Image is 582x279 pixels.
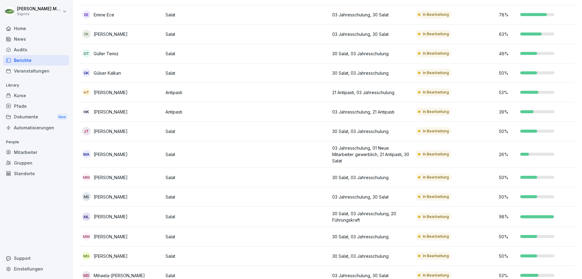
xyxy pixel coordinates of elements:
[499,109,517,115] p: 39 %
[94,12,114,18] p: Emine Ece
[423,70,449,76] p: In Bearbeitung
[3,111,69,123] div: Dokumente
[3,80,69,90] p: Library
[166,31,244,37] p: Salat
[423,90,449,95] p: In Bearbeitung
[94,253,128,259] p: [PERSON_NAME]
[94,213,128,220] p: [PERSON_NAME]
[82,213,91,221] div: ML
[423,128,449,134] p: In Bearbeitung
[332,272,411,279] p: 03 Jahresschulung, 30 Salat
[166,70,244,76] p: Salat
[332,12,411,18] p: 03 Jahresschulung, 30 Salat
[166,109,244,115] p: Antipasti
[166,272,244,279] p: Salat
[499,194,517,200] p: 50 %
[3,23,69,34] a: Home
[166,50,244,57] p: Salat
[332,174,411,181] p: 30 Salat, 03 Jahresschulung
[94,50,119,57] p: Güller Temiz
[499,174,517,181] p: 50 %
[332,210,411,223] p: 30 Salat, 03 Jahresschulung, 20 Führungskraft
[332,109,411,115] p: 03 Jahresschulung, 21 Antipasti
[166,194,244,200] p: Salat
[94,151,128,158] p: [PERSON_NAME]
[94,272,145,279] p: Mihaela-[PERSON_NAME]
[82,127,91,135] div: JT
[332,31,411,37] p: 03 Jahresschulung, 30 Salat
[423,253,449,259] p: In Bearbeitung
[3,34,69,44] a: News
[166,174,244,181] p: Salat
[94,89,128,96] p: [PERSON_NAME]
[166,12,244,18] p: Salat
[423,151,449,157] p: In Bearbeitung
[332,233,411,240] p: 30 Salat, 03 Jahresschulung
[82,10,91,19] div: EE
[3,122,69,133] a: Automatisierungen
[499,253,517,259] p: 50 %
[94,31,128,37] p: [PERSON_NAME]
[3,44,69,55] a: Audits
[3,90,69,101] a: Kurse
[423,12,449,17] p: In Bearbeitung
[17,12,61,16] p: Sapros
[94,109,128,115] p: [PERSON_NAME]
[332,70,411,76] p: 30 Salat, 03 Jahresschulung
[3,66,69,76] a: Veranstaltungen
[3,147,69,158] a: Mitarbeiter
[82,107,91,116] div: HK
[166,253,244,259] p: Salat
[82,49,91,58] div: GT
[499,151,517,158] p: 26 %
[3,264,69,274] a: Einstellungen
[3,137,69,147] p: People
[3,253,69,264] div: Support
[3,168,69,179] a: Standorte
[499,213,517,220] p: 98 %
[82,192,91,201] div: MS
[166,151,244,158] p: Salat
[82,173,91,182] div: MM
[423,214,449,219] p: In Bearbeitung
[3,55,69,66] div: Berichte
[499,31,517,37] p: 63 %
[499,50,517,57] p: 49 %
[332,253,411,259] p: 30 Salat, 03 Jahresschulung
[423,234,449,239] p: In Bearbeitung
[332,50,411,57] p: 30 Salat, 03 Jahresschulung
[82,88,91,97] div: HT
[423,194,449,199] p: In Bearbeitung
[423,273,449,278] p: In Bearbeitung
[3,101,69,111] a: Pfade
[94,174,128,181] p: [PERSON_NAME]
[94,233,128,240] p: [PERSON_NAME]
[82,69,91,77] div: GK
[499,89,517,96] p: 53 %
[17,6,61,12] p: [PERSON_NAME] Mutter
[82,30,91,38] div: FA
[94,194,128,200] p: [PERSON_NAME]
[3,111,69,123] a: DokumenteNew
[332,128,411,134] p: 30 Salat, 03 Jahresschulung
[499,12,517,18] p: 78 %
[94,70,121,76] p: Gülser Kalkan
[332,145,411,164] p: 03 Jahresschulung, 01 Neue Mitarbeiter gewerblich, 21 Antipasti, 30 Salat
[82,150,91,158] div: MA
[166,128,244,134] p: Salat
[423,51,449,56] p: In Bearbeitung
[499,128,517,134] p: 50 %
[94,128,128,134] p: [PERSON_NAME]
[423,109,449,114] p: In Bearbeitung
[57,114,67,121] div: New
